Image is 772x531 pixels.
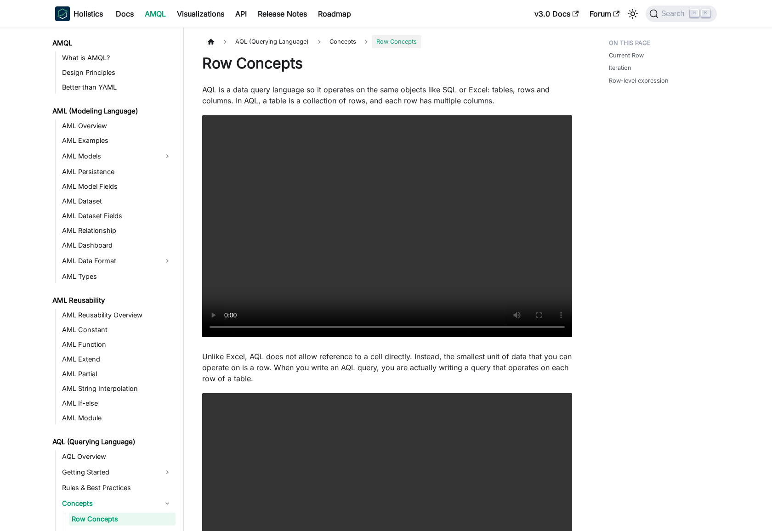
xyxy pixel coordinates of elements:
[159,465,176,480] button: Expand sidebar category 'Getting Started'
[159,149,176,164] button: Expand sidebar category 'AML Models'
[202,84,572,106] p: AQL is a data query language so it operates on the same objects like SQL or Excel: tables, rows a...
[171,6,230,21] a: Visualizations
[59,412,176,424] a: AML Module
[59,224,176,237] a: AML Relationship
[202,35,220,48] a: Home page
[701,9,710,17] kbd: K
[59,270,176,283] a: AML Types
[59,465,159,480] a: Getting Started
[159,496,176,511] button: Collapse sidebar category 'Concepts'
[625,6,640,21] button: Switch between dark and light mode (currently light mode)
[59,51,176,64] a: What is AMQL?
[59,323,176,336] a: AML Constant
[59,382,176,395] a: AML String Interpolation
[202,351,572,384] p: Unlike Excel, AQL does not allow reference to a cell directly. Instead, the smallest unit of data...
[609,51,644,60] a: Current Row
[50,105,176,118] a: AML (Modeling Language)
[59,367,176,380] a: AML Partial
[139,6,171,21] a: AMQL
[50,435,176,448] a: AQL (Querying Language)
[69,513,176,525] a: Row Concepts
[312,6,357,21] a: Roadmap
[59,66,176,79] a: Design Principles
[325,35,361,48] a: Concepts
[230,6,252,21] a: API
[59,309,176,322] a: AML Reusability Overview
[55,6,103,21] a: HolisticsHolistics
[584,6,625,21] a: Forum
[609,63,631,72] a: Iteration
[231,35,313,48] span: AQL (Querying Language)
[658,10,690,18] span: Search
[59,239,176,252] a: AML Dashboard
[59,338,176,351] a: AML Function
[59,195,176,208] a: AML Dataset
[59,209,176,222] a: AML Dataset Fields
[59,496,159,511] a: Concepts
[59,165,176,178] a: AML Persistence
[329,38,356,45] span: Concepts
[59,481,176,494] a: Rules & Best Practices
[529,6,584,21] a: v3.0 Docs
[59,180,176,193] a: AML Model Fields
[59,450,176,463] a: AQL Overview
[59,81,176,94] a: Better than YAML
[50,294,176,307] a: AML Reusability
[59,119,176,132] a: AML Overview
[59,149,159,164] a: AML Models
[55,6,70,21] img: Holistics
[46,28,184,531] nav: Docs sidebar
[59,353,176,366] a: AML Extend
[202,115,572,337] video: Your browser does not support embedding video, but you can .
[159,254,176,268] button: Expand sidebar category 'AML Data Format'
[59,397,176,410] a: AML If-else
[50,37,176,50] a: AMQL
[110,6,139,21] a: Docs
[646,6,717,22] button: Search (Command+K)
[372,35,421,48] span: Row Concepts
[609,76,669,85] a: Row-level expression
[59,254,159,268] a: AML Data Format
[202,35,572,48] nav: Breadcrumbs
[202,54,572,73] h1: Row Concepts
[252,6,312,21] a: Release Notes
[74,8,103,19] b: Holistics
[690,9,699,17] kbd: ⌘
[59,134,176,147] a: AML Examples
